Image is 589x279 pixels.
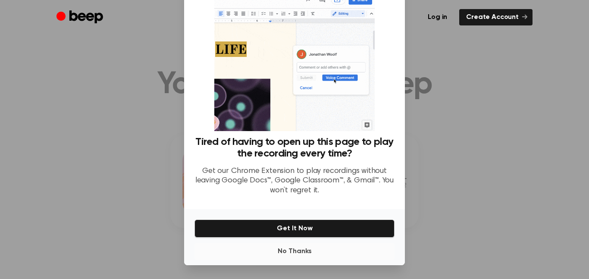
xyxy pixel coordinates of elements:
button: No Thanks [194,243,395,260]
a: Create Account [459,9,533,25]
a: Beep [56,9,105,26]
a: Log in [421,9,454,25]
p: Get our Chrome Extension to play recordings without leaving Google Docs™, Google Classroom™, & Gm... [194,166,395,196]
h3: Tired of having to open up this page to play the recording every time? [194,136,395,160]
button: Get It Now [194,219,395,238]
